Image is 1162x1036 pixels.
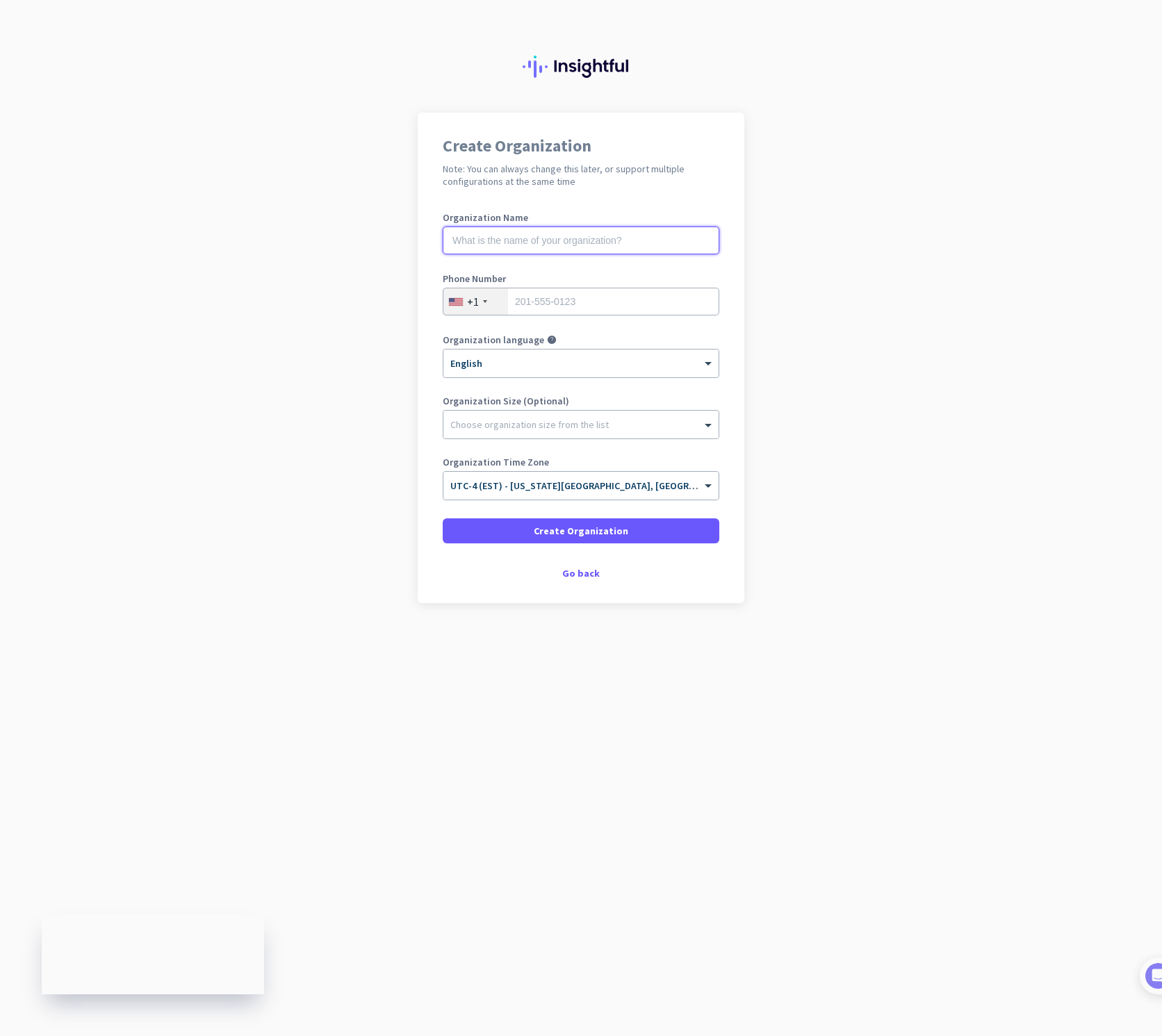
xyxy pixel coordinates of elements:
[443,568,719,578] div: Go back
[443,457,719,467] label: Organization Time Zone
[443,138,719,154] h1: Create Organization
[42,914,264,994] iframe: Insightful Status
[443,227,719,254] input: What is the name of your organization?
[443,274,719,283] label: Phone Number
[443,213,719,222] label: Organization Name
[547,335,557,345] i: help
[443,335,544,345] label: Organization language
[534,524,628,538] span: Create Organization
[443,163,719,188] h2: Note: You can always change this later, or support multiple configurations at the same time
[443,288,719,315] input: 201-555-0123
[523,56,639,78] img: Insightful
[443,518,719,543] button: Create Organization
[443,396,719,406] label: Organization Size (Optional)
[467,295,479,309] div: +1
